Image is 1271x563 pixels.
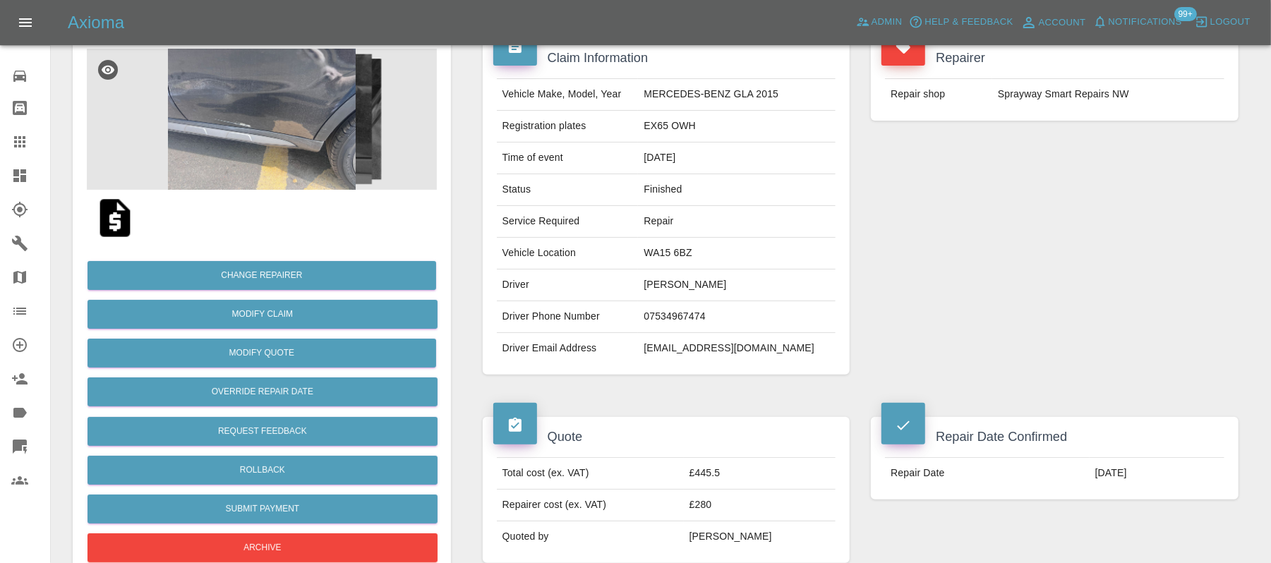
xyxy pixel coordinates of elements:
span: Logout [1210,14,1251,30]
span: Admin [872,14,903,30]
td: Status [497,174,639,206]
td: Repairer cost (ex. VAT) [497,490,684,521]
td: [EMAIL_ADDRESS][DOMAIN_NAME] [638,333,836,364]
h4: Repair Date Confirmed [881,428,1228,447]
a: Account [1017,11,1090,34]
button: Notifications [1090,11,1186,33]
td: Driver Email Address [497,333,639,364]
td: [PERSON_NAME] [684,521,836,552]
td: 07534967474 [638,301,836,333]
td: Registration plates [497,111,639,143]
button: Modify Quote [88,339,436,368]
td: [PERSON_NAME] [638,270,836,301]
button: Open drawer [8,6,42,40]
button: Archive [88,533,438,562]
button: Request Feedback [88,417,438,446]
h5: Axioma [68,11,124,34]
span: 99+ [1174,7,1197,21]
td: Repair shop [885,79,992,110]
td: [DATE] [1090,458,1224,489]
td: Driver Phone Number [497,301,639,333]
img: b73b2780-ea06-475d-b909-94ddf32ef376 [87,49,437,190]
button: Help & Feedback [905,11,1016,33]
a: Modify Claim [88,300,438,329]
td: Repair [638,206,836,238]
td: Vehicle Location [497,238,639,270]
h4: Claim Information [493,49,840,68]
td: Quoted by [497,521,684,552]
img: qt_1RvFaAA4aDea5wMjUaspRxOe [92,195,138,241]
td: Total cost (ex. VAT) [497,458,684,490]
td: Vehicle Make, Model, Year [497,79,639,111]
button: Change Repairer [88,261,436,290]
h4: Quote [493,428,840,447]
td: Repair Date [885,458,1090,489]
td: Finished [638,174,836,206]
td: Service Required [497,206,639,238]
button: Override Repair Date [88,377,438,406]
h4: Repairer [881,49,1228,68]
button: Submit Payment [88,495,438,523]
button: Logout [1191,11,1254,33]
td: WA15 6BZ [638,238,836,270]
td: Sprayway Smart Repairs NW [992,79,1224,110]
button: Rollback [88,456,438,485]
span: Notifications [1109,14,1182,30]
a: Admin [853,11,906,33]
span: Help & Feedback [924,14,1013,30]
td: Driver [497,270,639,301]
td: Time of event [497,143,639,174]
td: EX65 OWH [638,111,836,143]
span: Account [1039,15,1086,31]
td: MERCEDES-BENZ GLA 2015 [638,79,836,111]
td: £445.5 [684,458,836,490]
td: [DATE] [638,143,836,174]
td: £280 [684,490,836,521]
